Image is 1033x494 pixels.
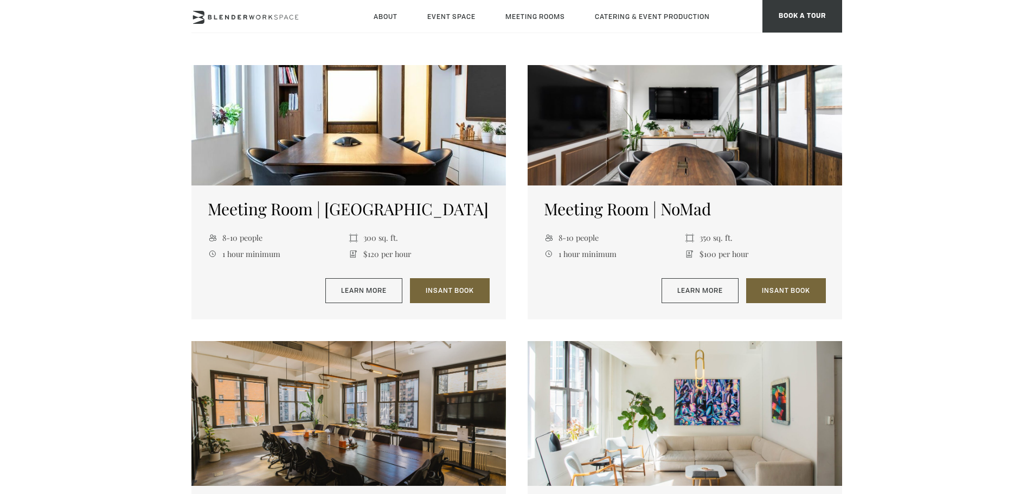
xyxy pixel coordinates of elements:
[685,246,826,261] li: $100 per hour
[838,355,1033,494] iframe: Chat Widget
[349,230,490,246] li: 300 sq. ft.
[544,199,826,219] h5: Meeting Room | NoMad
[544,230,685,246] li: 8-10 people
[208,230,349,246] li: 8-10 people
[544,246,685,261] li: 1 hour minimum
[349,246,490,261] li: $120 per hour
[208,199,490,219] h5: Meeting Room | [GEOGRAPHIC_DATA]
[685,230,826,246] li: 350 sq. ft.
[208,246,349,261] li: 1 hour minimum
[410,278,490,303] a: Insant Book
[746,278,826,303] a: Insant Book
[325,278,402,303] a: Learn More
[662,278,739,303] a: Learn More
